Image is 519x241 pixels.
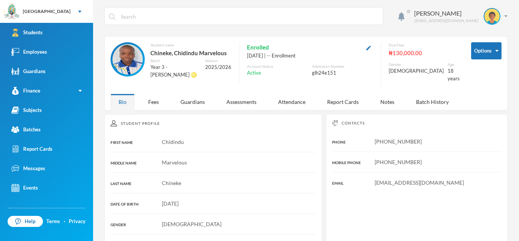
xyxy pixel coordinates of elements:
[4,4,19,19] img: logo
[247,52,373,60] div: [DATE] | -- Enrollment
[109,13,116,20] img: search
[375,138,422,145] span: [PHONE_NUMBER]
[11,87,40,95] div: Finance
[11,67,46,75] div: Guardians
[120,8,379,25] input: Search
[150,58,199,64] div: Batch
[414,9,478,18] div: [PERSON_NAME]
[162,221,222,227] span: [DEMOGRAPHIC_DATA]
[23,8,71,15] div: [GEOGRAPHIC_DATA]
[218,94,264,110] div: Assessments
[270,94,313,110] div: Attendance
[11,29,43,37] div: Students
[364,43,373,52] button: Edit
[150,64,199,78] div: Year 3 - [PERSON_NAME] ♌️
[332,120,502,126] div: Contacts
[247,69,261,77] span: Active
[150,42,231,48] div: Student name
[11,184,38,192] div: Events
[312,69,373,77] div: glh24e151
[389,48,460,58] div: ₦130,000.00
[471,42,502,59] button: Options
[11,126,41,134] div: Batches
[162,139,184,145] span: Chidindu
[64,218,65,225] div: ·
[172,94,213,110] div: Guardians
[448,62,460,67] div: Age
[247,64,308,69] div: Account Status
[162,180,181,186] span: Chineke
[205,58,231,64] div: Session
[312,64,373,69] div: Admission Number
[319,94,367,110] div: Report Cards
[46,218,60,225] a: Terms
[408,94,457,110] div: Batch History
[389,67,444,75] div: [DEMOGRAPHIC_DATA]
[162,200,179,207] span: [DATE]
[448,67,460,82] div: 18 years
[484,9,500,24] img: STUDENT
[162,159,187,166] span: Marvelous
[11,164,45,172] div: Messages
[372,94,402,110] div: Notes
[111,120,316,126] div: Student Profile
[11,145,52,153] div: Report Cards
[112,44,143,75] img: STUDENT
[414,18,478,24] div: [EMAIL_ADDRESS][DOMAIN_NAME]
[247,42,269,52] span: Enrolled
[11,106,42,114] div: Subjects
[205,64,231,71] div: 2025/2026
[11,48,47,56] div: Employees
[389,62,444,67] div: Gender
[69,218,85,225] a: Privacy
[8,216,43,227] a: Help
[140,94,167,110] div: Fees
[375,179,464,186] span: [EMAIL_ADDRESS][DOMAIN_NAME]
[375,159,422,165] span: [PHONE_NUMBER]
[111,94,134,110] div: Bio
[150,48,231,58] div: Chineke, Chidindu Marvelous
[389,42,460,48] div: Due Fees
